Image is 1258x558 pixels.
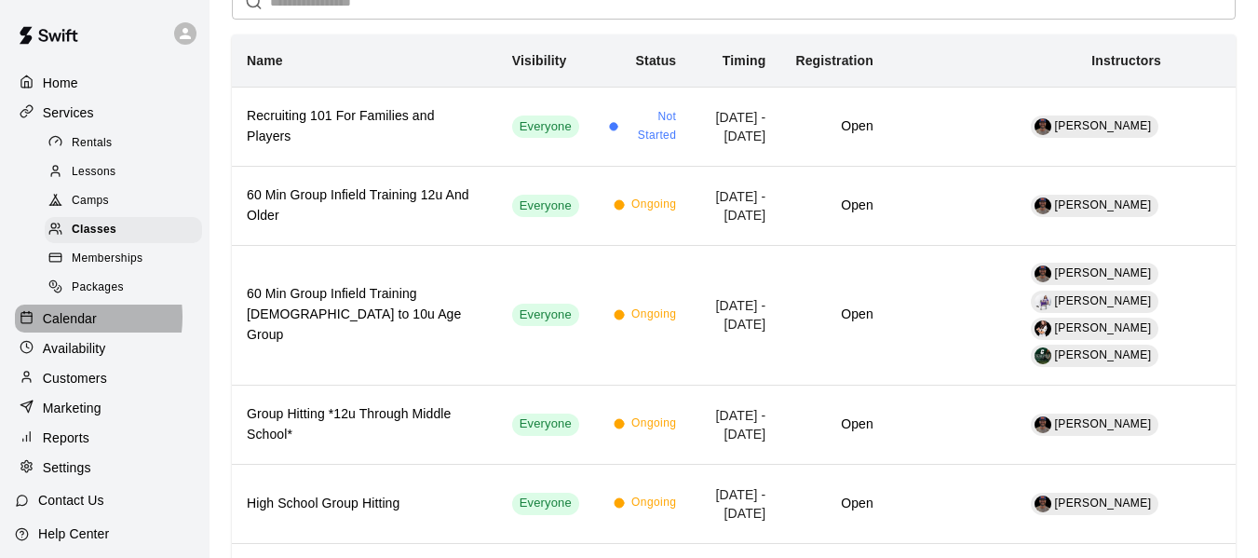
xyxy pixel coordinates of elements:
[43,458,91,477] p: Settings
[1035,416,1051,433] img: Allen Quinney
[45,275,202,301] div: Packages
[45,130,202,157] div: Rentals
[691,87,780,166] td: [DATE] - [DATE]
[247,106,482,147] h6: Recruiting 101 For Families and Players
[512,304,579,326] div: This service is visible to all of your customers
[795,53,872,68] b: Registration
[512,195,579,217] div: This service is visible to all of your customers
[631,415,676,433] span: Ongoing
[1055,294,1152,307] span: [PERSON_NAME]
[247,284,482,346] h6: 60 Min Group Infield Training [DEMOGRAPHIC_DATA] to 10u Age Group
[795,494,872,514] h6: Open
[72,192,109,211] span: Camps
[1055,119,1152,132] span: [PERSON_NAME]
[691,166,780,245] td: [DATE] - [DATE]
[795,415,872,435] h6: Open
[38,491,104,510] p: Contact Us
[1055,321,1152,334] span: [PERSON_NAME]
[795,305,872,325] h6: Open
[1091,53,1161,68] b: Instructors
[15,394,195,422] a: Marketing
[631,196,676,214] span: Ongoing
[15,334,195,362] a: Availability
[15,305,195,333] a: Calendar
[691,385,780,464] td: [DATE] - [DATE]
[631,494,676,512] span: Ongoing
[15,424,195,452] a: Reports
[512,116,579,138] div: This service is visible to all of your customers
[45,129,210,157] a: Rentals
[795,116,872,137] h6: Open
[45,246,202,272] div: Memberships
[38,524,109,543] p: Help Center
[1035,197,1051,214] img: Allen Quinney
[512,414,579,436] div: This service is visible to all of your customers
[1055,266,1152,279] span: [PERSON_NAME]
[691,245,780,385] td: [DATE] - [DATE]
[15,69,195,97] a: Home
[247,494,482,514] h6: High School Group Hitting
[72,221,116,239] span: Classes
[247,185,482,226] h6: 60 Min Group Infield Training 12u And Older
[512,493,579,515] div: This service is visible to all of your customers
[247,404,482,445] h6: Group Hitting *12u Through Middle School*
[45,216,210,245] a: Classes
[631,306,676,324] span: Ongoing
[45,157,210,186] a: Lessons
[512,118,579,136] span: Everyone
[1035,118,1051,135] img: Allen Quinney
[1055,417,1152,430] span: [PERSON_NAME]
[15,364,195,392] a: Customers
[512,53,567,68] b: Visibility
[795,196,872,216] h6: Open
[45,274,210,303] a: Packages
[247,53,283,68] b: Name
[45,159,202,185] div: Lessons
[43,339,106,358] p: Availability
[723,53,766,68] b: Timing
[45,188,202,214] div: Camps
[512,306,579,324] span: Everyone
[15,454,195,482] a: Settings
[72,250,142,268] span: Memberships
[43,74,78,92] p: Home
[512,415,579,433] span: Everyone
[43,369,107,388] p: Customers
[625,108,676,145] span: Not Started
[1035,265,1051,282] img: Allen Quinney
[1055,198,1152,211] span: [PERSON_NAME]
[1035,347,1051,364] img: Makaila Quinney
[72,134,113,153] span: Rentals
[45,245,210,274] a: Memberships
[15,99,195,127] a: Services
[45,217,202,243] div: Classes
[43,429,89,447] p: Reports
[512,495,579,512] span: Everyone
[72,279,124,297] span: Packages
[636,53,677,68] b: Status
[691,464,780,543] td: [DATE] - [DATE]
[1035,496,1051,512] img: Allen Quinney
[1035,293,1051,310] img: Cailin Quinney
[1055,497,1152,510] span: [PERSON_NAME]
[43,103,94,122] p: Services
[72,163,116,182] span: Lessons
[43,399,101,417] p: Marketing
[1035,320,1051,337] img: Alina Quinney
